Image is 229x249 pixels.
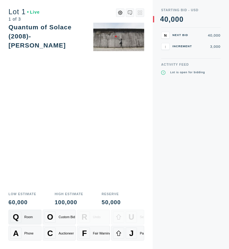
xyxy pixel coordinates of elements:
[8,24,71,49] div: Quantum of Solace (2008)- [PERSON_NAME]
[197,34,221,37] div: 40,000
[58,215,75,219] div: Custom Bid
[102,200,121,205] div: 50,000
[161,8,221,12] div: Starting Bid - USD
[160,23,164,30] div: 5
[111,226,144,241] button: JPass
[24,215,33,219] div: Room
[82,228,87,238] span: F
[161,43,170,50] button: I
[55,200,83,205] div: 100,000
[47,228,53,238] span: C
[47,212,53,222] span: O
[140,215,145,219] div: Sell
[13,212,19,222] span: Q
[164,16,168,23] div: 0
[164,33,167,37] span: N
[8,200,36,205] div: 60,000
[161,32,170,39] button: N
[8,226,41,241] button: APhone
[8,192,36,196] div: Low Estimate
[197,45,221,48] div: 3,000
[58,231,74,235] div: Auctioneer
[140,231,147,235] div: Pass
[171,16,175,23] div: 0
[172,45,194,48] div: Increment
[77,226,110,241] button: FFair Warning
[161,63,221,66] div: Activity Feed
[102,192,121,196] div: Reserve
[179,16,184,23] div: 0
[81,212,87,222] span: R
[160,16,164,23] div: 4
[111,210,144,224] button: USell
[13,228,19,238] span: A
[172,34,194,37] div: Next Bid
[43,226,76,241] button: CAuctioneer
[170,70,205,75] div: Lot is open for bidding
[129,228,134,238] span: J
[175,16,179,23] div: 0
[55,192,83,196] div: High Estimate
[43,210,76,224] button: OCustom Bid
[93,231,111,235] div: Fair Warning
[77,210,110,224] button: RUndo
[165,44,166,48] span: I
[24,231,33,235] div: Phone
[8,17,40,21] div: 1 of 3
[8,8,40,15] div: Lot 1
[93,215,101,219] div: Undo
[8,210,41,224] button: QRoom
[27,10,40,14] div: Live
[128,212,134,222] span: U
[168,16,171,87] div: ,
